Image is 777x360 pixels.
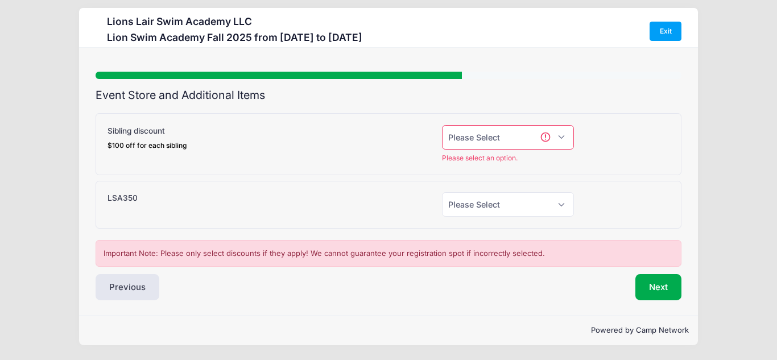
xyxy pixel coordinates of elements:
div: Important Note: Please only select discounts if they apply! We cannot guarantee your registration... [96,240,681,267]
h2: Event Store and Additional Items [96,89,681,102]
h3: Lion Swim Academy Fall 2025 from [DATE] to [DATE] [107,31,362,43]
label: Sibling discount [108,125,187,151]
button: Next [635,274,681,300]
label: LSA350 [108,192,138,204]
a: Exit [650,22,681,41]
div: $100 off for each sibling [108,140,187,151]
span: Please select an option. [442,153,575,163]
p: Powered by Camp Network [88,325,689,336]
h3: Lions Lair Swim Academy LLC [107,15,362,27]
button: Previous [96,274,159,300]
